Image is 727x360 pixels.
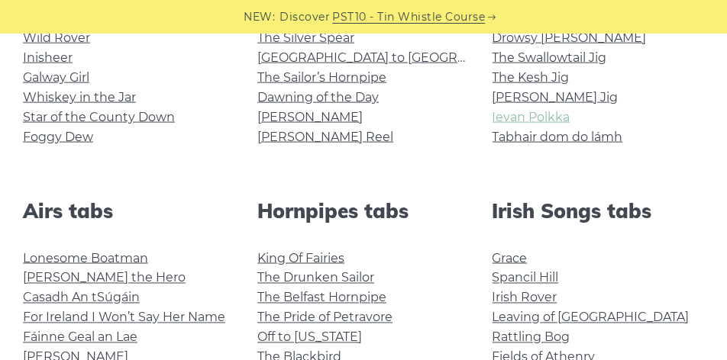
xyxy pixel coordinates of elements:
[23,50,73,65] a: Inisheer
[493,70,570,85] a: The Kesh Jig
[257,31,354,45] a: The Silver Spear
[493,110,570,124] a: Ievan Polkka
[23,330,137,345] a: Fáinne Geal an Lae
[333,8,486,26] a: PST10 - Tin Whistle Course
[493,310,690,325] a: Leaving of [GEOGRAPHIC_DATA]
[257,90,379,104] a: Dawning of the Day
[257,291,386,305] a: The Belfast Hornpipe
[493,199,704,223] h2: Irish Songs tabs
[493,271,559,285] a: Spancil Hill
[257,310,393,325] a: The Pride of Petravore
[23,130,93,144] a: Foggy Dew
[493,31,647,45] a: Drowsy [PERSON_NAME]
[493,90,619,104] a: [PERSON_NAME] Jig
[257,251,344,265] a: King Of Fairies
[257,271,374,285] a: The Drunken Sailor
[493,130,623,144] a: Tabhair dom do lámh
[280,8,331,26] span: Discover
[493,291,557,305] a: Irish Rover
[23,310,225,325] a: For Ireland I Won’t Say Her Name
[23,70,89,85] a: Galway Girl
[23,251,148,265] a: Lonesome Boatman
[257,110,363,124] a: [PERSON_NAME]
[257,330,362,345] a: Off to [US_STATE]
[257,70,386,85] a: The Sailor’s Hornpipe
[23,31,90,45] a: Wild Rover
[257,199,469,223] h2: Hornpipes tabs
[23,291,140,305] a: Casadh An tSúgáin
[493,251,528,265] a: Grace
[257,50,539,65] a: [GEOGRAPHIC_DATA] to [GEOGRAPHIC_DATA]
[493,330,570,345] a: Rattling Bog
[23,199,234,223] h2: Airs tabs
[23,271,186,285] a: [PERSON_NAME] the Hero
[23,110,175,124] a: Star of the County Down
[23,90,136,104] a: Whiskey in the Jar
[493,50,607,65] a: The Swallowtail Jig
[257,130,393,144] a: [PERSON_NAME] Reel
[244,8,276,26] span: NEW:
